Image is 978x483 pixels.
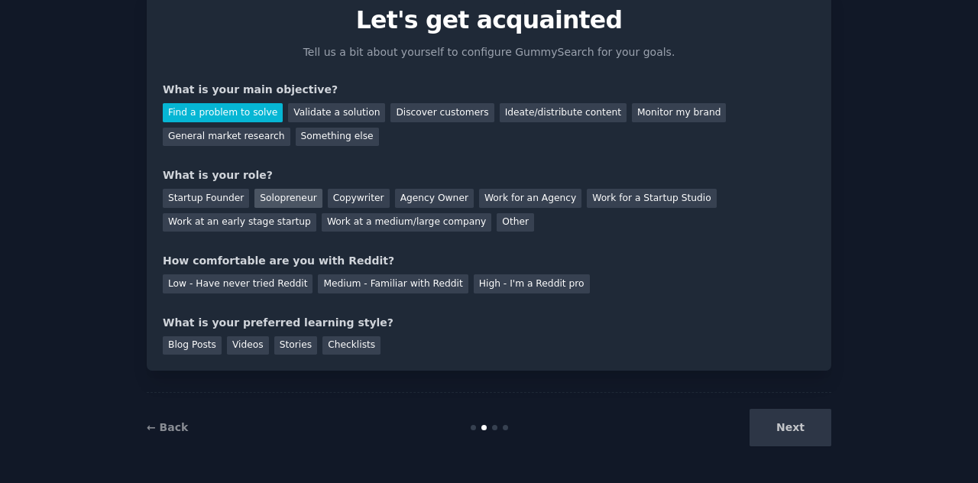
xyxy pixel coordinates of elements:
div: Medium - Familiar with Reddit [318,274,468,293]
div: Blog Posts [163,336,222,355]
div: What is your role? [163,167,815,183]
div: Discover customers [390,103,494,122]
p: Tell us a bit about yourself to configure GummySearch for your goals. [296,44,682,60]
div: Low - Have never tried Reddit [163,274,313,293]
div: Work at a medium/large company [322,213,491,232]
div: What is your main objective? [163,82,815,98]
div: Validate a solution [288,103,385,122]
div: Copywriter [328,189,390,208]
a: ← Back [147,421,188,433]
div: Videos [227,336,269,355]
div: General market research [163,128,290,147]
div: Solopreneur [254,189,322,208]
div: Ideate/distribute content [500,103,627,122]
div: Monitor my brand [632,103,726,122]
div: High - I'm a Reddit pro [474,274,590,293]
div: Work for a Startup Studio [587,189,716,208]
div: Other [497,213,534,232]
div: Work at an early stage startup [163,213,316,232]
div: How comfortable are you with Reddit? [163,253,815,269]
p: Let's get acquainted [163,7,815,34]
div: Agency Owner [395,189,474,208]
div: Startup Founder [163,189,249,208]
div: Something else [296,128,379,147]
div: Find a problem to solve [163,103,283,122]
div: What is your preferred learning style? [163,315,815,331]
div: Checklists [322,336,381,355]
div: Work for an Agency [479,189,581,208]
div: Stories [274,336,317,355]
